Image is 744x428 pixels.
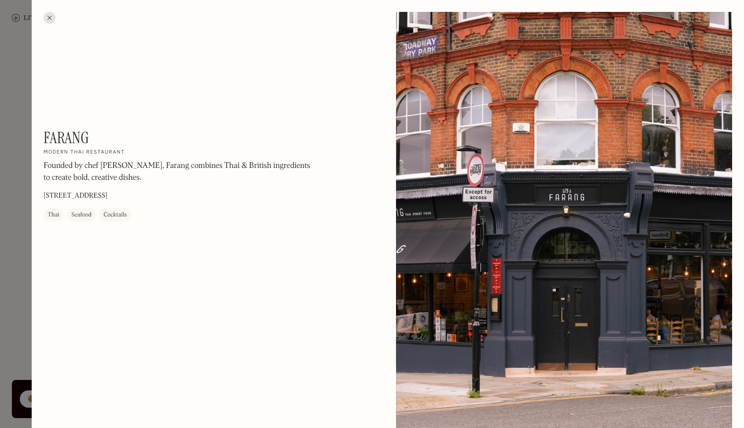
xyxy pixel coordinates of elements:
[103,211,127,220] div: Cocktails
[44,160,311,184] p: Founded by chef [PERSON_NAME], Farang combines Thai & British ingredients to create bold, creativ...
[44,191,107,202] p: [STREET_ADDRESS]
[44,128,89,147] h1: Farang
[71,211,92,220] div: Seafood
[44,150,125,157] h2: Modern Thai restaurant
[48,211,59,220] div: Thai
